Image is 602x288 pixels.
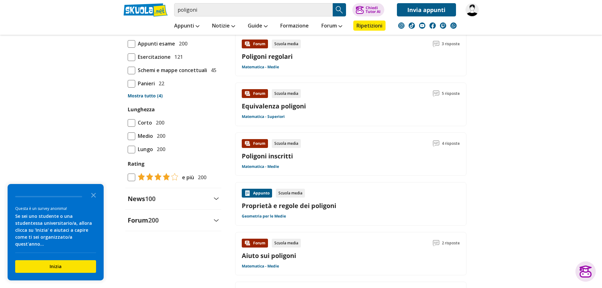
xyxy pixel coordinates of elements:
[335,5,344,15] img: Cerca appunti, riassunti o versioni
[272,239,301,248] div: Scuola media
[172,53,183,61] span: 121
[8,184,104,280] div: Survey
[352,3,384,16] button: ChiediTutor AI
[242,152,293,160] a: Poligoni inscritti
[135,119,152,127] span: Corto
[242,139,268,148] div: Forum
[176,40,187,48] span: 200
[244,90,251,97] img: Forum contenuto
[442,139,460,148] span: 4 risposte
[128,160,219,168] label: Rating
[135,66,207,74] span: Schemi e mappe concettuali
[409,22,415,29] img: tiktok
[135,79,155,88] span: Panieri
[128,93,219,99] a: Mostra tutto (4)
[128,194,155,203] label: News
[419,22,425,29] img: youtube
[242,52,293,61] a: Poligoni regolari
[173,21,201,32] a: Appunti
[242,114,285,119] a: Matematica - Superiori
[242,251,296,260] a: Aiuto sui poligoni
[242,201,460,210] a: Proprietà e regole dei poligoni
[244,240,251,246] img: Forum contenuto
[195,173,206,181] span: 200
[433,90,439,97] img: Commenti lettura
[442,239,460,248] span: 2 risposte
[128,216,159,224] label: Forum
[242,189,272,198] div: Appunto
[244,140,251,147] img: Forum contenuto
[242,164,279,169] a: Matematica - Medie
[148,216,159,224] span: 200
[210,21,237,32] a: Notizie
[244,190,251,196] img: Appunti contenuto
[272,40,301,48] div: Scuola media
[145,194,155,203] span: 100
[135,53,171,61] span: Esercitazione
[174,3,333,16] input: Cerca appunti, riassunti o versioni
[433,140,439,147] img: Commenti lettura
[128,106,155,113] label: Lunghezza
[366,6,380,14] div: Chiedi Tutor AI
[433,240,439,246] img: Commenti lettura
[153,119,164,127] span: 200
[433,41,439,47] img: Commenti lettura
[15,260,96,273] button: Inizia
[429,22,436,29] img: facebook
[244,41,251,47] img: Forum contenuto
[333,3,346,16] button: Search Button
[15,205,96,211] div: Questa è un survey anonima!
[442,89,460,98] span: 5 risposte
[242,264,279,269] a: Matematica - Medie
[353,21,386,31] a: Ripetizioni
[320,21,344,32] a: Forum
[208,66,216,74] span: 45
[135,40,175,48] span: Appunti esame
[279,21,310,32] a: Formazione
[135,132,153,140] span: Medio
[242,239,268,248] div: Forum
[135,173,178,181] img: tasso di risposta 4+
[450,22,457,29] img: WhatsApp
[276,189,305,198] div: Scuola media
[179,173,194,181] span: e più
[154,132,165,140] span: 200
[397,3,456,16] a: Invia appunti
[214,219,219,222] img: Apri e chiudi sezione
[246,21,269,32] a: Guide
[440,22,446,29] img: twitch
[272,89,301,98] div: Scuola media
[398,22,404,29] img: instagram
[135,145,153,153] span: Lungo
[465,3,479,16] img: caia1479
[242,102,306,110] a: Equivalenza poligoni
[15,213,96,248] div: Se sei uno studente o una studentessa universitario/a, allora clicca su 'Inizia' e aiutaci a capi...
[242,40,268,48] div: Forum
[442,40,460,48] span: 3 risposte
[87,188,100,201] button: Close the survey
[214,197,219,200] img: Apri e chiudi sezione
[242,64,279,70] a: Matematica - Medie
[242,89,268,98] div: Forum
[272,139,301,148] div: Scuola media
[242,214,286,219] a: Geometria per le Medie
[156,79,164,88] span: 22
[154,145,165,153] span: 200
